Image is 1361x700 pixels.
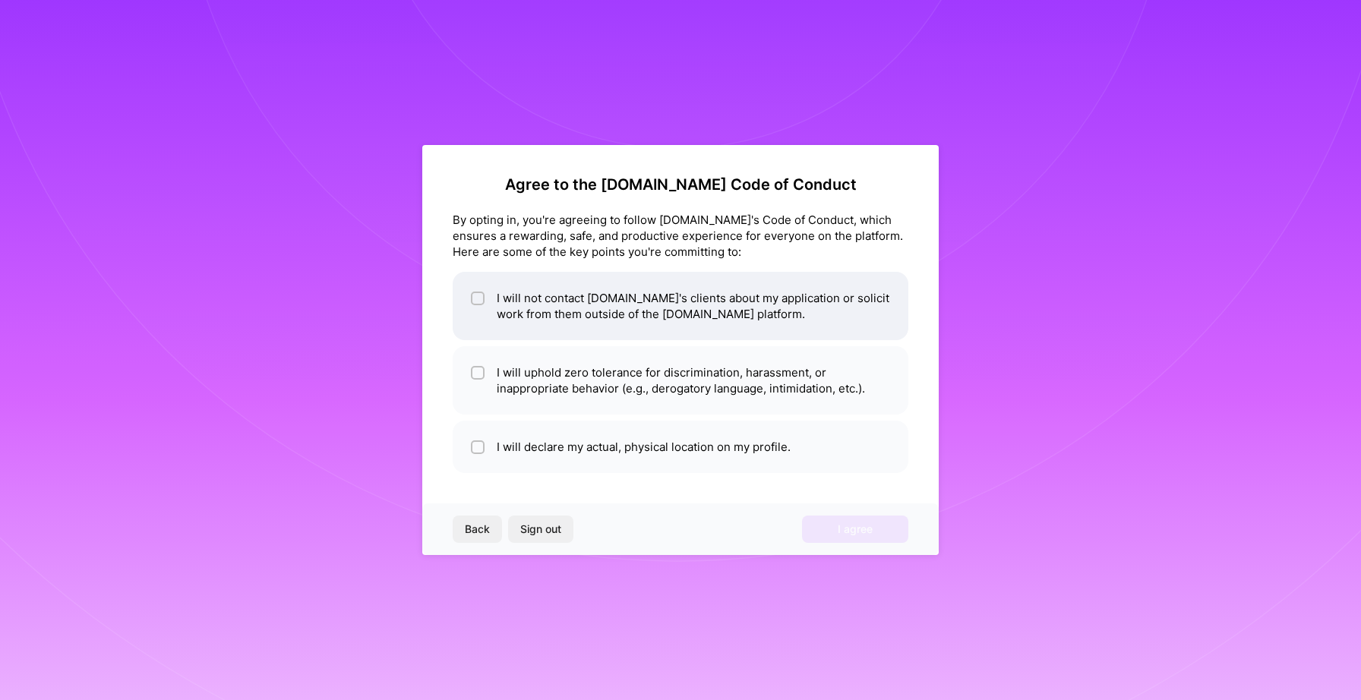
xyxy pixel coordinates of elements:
li: I will declare my actual, physical location on my profile. [453,421,908,473]
li: I will uphold zero tolerance for discrimination, harassment, or inappropriate behavior (e.g., der... [453,346,908,415]
li: I will not contact [DOMAIN_NAME]'s clients about my application or solicit work from them outside... [453,272,908,340]
span: Sign out [520,522,561,537]
button: Back [453,516,502,543]
div: By opting in, you're agreeing to follow [DOMAIN_NAME]'s Code of Conduct, which ensures a rewardin... [453,212,908,260]
h2: Agree to the [DOMAIN_NAME] Code of Conduct [453,175,908,194]
span: Back [465,522,490,537]
button: Sign out [508,516,573,543]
